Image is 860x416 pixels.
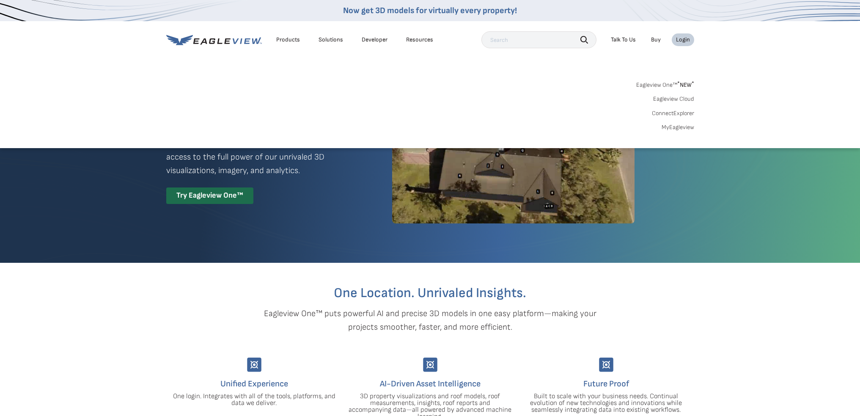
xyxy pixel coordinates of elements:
[319,36,343,44] div: Solutions
[166,187,253,204] div: Try Eagleview One™
[652,110,694,117] a: ConnectExplorer
[525,393,688,413] p: Built to scale with your business needs. Continual evolution of new technologies and innovations ...
[343,6,517,16] a: Now get 3D models for virtually every property!
[362,36,387,44] a: Developer
[677,81,694,88] span: NEW
[349,377,512,391] h4: AI-Driven Asset Intelligence
[599,358,613,372] img: Group-9744.svg
[247,358,261,372] img: Group-9744.svg
[481,31,596,48] input: Search
[173,393,336,407] p: One login. Integrates with all of the tools, platforms, and data we deliver.
[676,36,690,44] div: Login
[662,124,694,131] a: MyEagleview
[653,95,694,103] a: Eagleview Cloud
[423,358,437,372] img: Group-9744.svg
[166,137,362,177] p: A premium digital experience that provides seamless access to the full power of our unrivaled 3D ...
[525,377,688,391] h4: Future Proof
[406,36,433,44] div: Resources
[173,287,688,300] h2: One Location. Unrivaled Insights.
[173,377,336,391] h4: Unified Experience
[636,79,694,88] a: Eagleview One™*NEW*
[611,36,636,44] div: Talk To Us
[249,307,611,334] p: Eagleview One™ puts powerful AI and precise 3D models in one easy platform—making your projects s...
[276,36,300,44] div: Products
[651,36,661,44] a: Buy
